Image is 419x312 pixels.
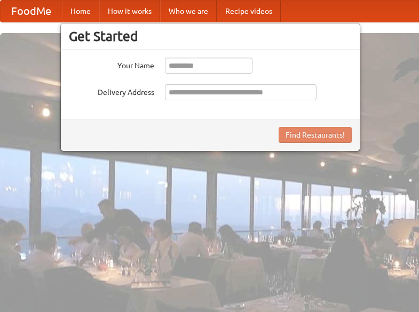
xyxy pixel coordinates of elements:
[69,28,352,44] h3: Get Started
[217,1,281,22] a: Recipe videos
[69,84,154,98] label: Delivery Address
[279,127,352,143] button: Find Restaurants!
[1,1,62,22] a: FoodMe
[160,1,217,22] a: Who we are
[99,1,160,22] a: How it works
[69,58,154,71] label: Your Name
[62,1,99,22] a: Home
